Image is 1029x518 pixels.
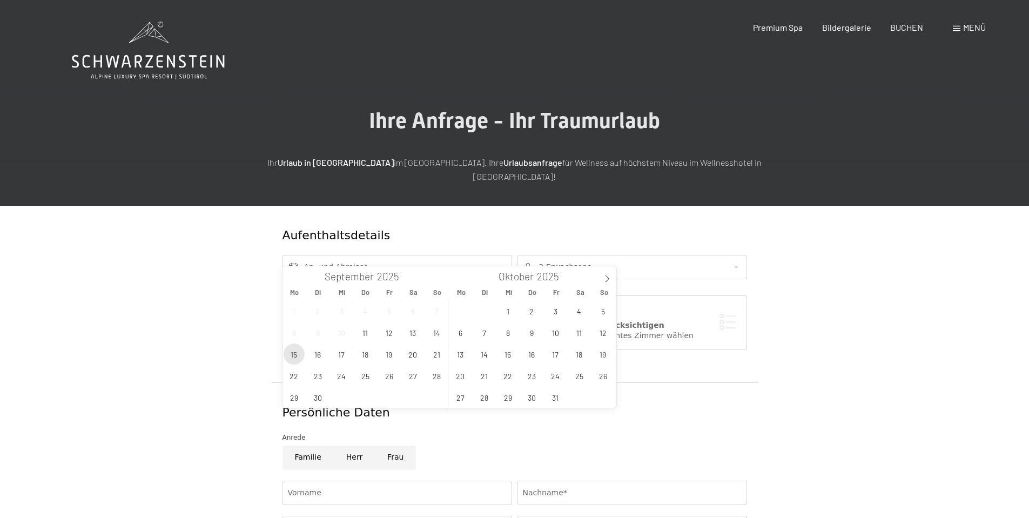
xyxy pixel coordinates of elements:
[331,344,352,365] span: September 17, 2025
[545,365,566,386] span: Oktober 24, 2025
[521,289,544,296] span: Do
[521,344,542,365] span: Oktober 16, 2025
[534,270,569,282] input: Year
[379,344,400,365] span: September 19, 2025
[569,300,590,321] span: Oktober 4, 2025
[474,344,495,365] span: Oktober 14, 2025
[521,300,542,321] span: Oktober 2, 2025
[284,365,305,386] span: September 22, 2025
[473,289,497,296] span: Di
[379,300,400,321] span: September 5, 2025
[306,289,330,296] span: Di
[426,322,447,343] span: September 14, 2025
[963,22,986,32] span: Menü
[426,344,447,365] span: September 21, 2025
[402,300,423,321] span: September 6, 2025
[369,108,660,133] span: Ihre Anfrage - Ihr Traumurlaub
[355,344,376,365] span: September 18, 2025
[450,344,471,365] span: Oktober 13, 2025
[474,365,495,386] span: Oktober 21, 2025
[593,322,614,343] span: Oktober 12, 2025
[593,365,614,386] span: Oktober 26, 2025
[355,365,376,386] span: September 25, 2025
[497,387,519,408] span: Oktober 29, 2025
[402,365,423,386] span: September 27, 2025
[307,365,328,386] span: September 23, 2025
[753,22,803,32] a: Premium Spa
[355,322,376,343] span: September 11, 2025
[569,365,590,386] span: Oktober 25, 2025
[307,387,328,408] span: September 30, 2025
[529,331,736,341] div: Ich möchte ein bestimmtes Zimmer wählen
[245,156,785,183] p: Ihr im [GEOGRAPHIC_DATA]. Ihre für Wellness auf höchstem Niveau im Wellnesshotel in [GEOGRAPHIC_D...
[569,344,590,365] span: Oktober 18, 2025
[545,322,566,343] span: Oktober 10, 2025
[284,322,305,343] span: September 8, 2025
[497,365,519,386] span: Oktober 22, 2025
[426,300,447,321] span: September 7, 2025
[402,344,423,365] span: September 20, 2025
[593,344,614,365] span: Oktober 19, 2025
[521,365,542,386] span: Oktober 23, 2025
[449,289,473,296] span: Mo
[521,322,542,343] span: Oktober 9, 2025
[568,289,592,296] span: Sa
[379,322,400,343] span: September 12, 2025
[402,322,423,343] span: September 13, 2025
[331,322,352,343] span: September 10, 2025
[822,22,871,32] a: Bildergalerie
[325,272,374,282] span: September
[569,322,590,343] span: Oktober 11, 2025
[278,157,394,167] strong: Urlaub in [GEOGRAPHIC_DATA]
[545,344,566,365] span: Oktober 17, 2025
[593,300,614,321] span: Oktober 5, 2025
[497,300,519,321] span: Oktober 1, 2025
[284,300,305,321] span: September 1, 2025
[497,289,521,296] span: Mi
[890,22,923,32] a: BUCHEN
[474,387,495,408] span: Oktober 28, 2025
[450,365,471,386] span: Oktober 20, 2025
[401,289,425,296] span: Sa
[283,289,306,296] span: Mo
[497,344,519,365] span: Oktober 15, 2025
[283,432,747,443] div: Anrede
[331,365,352,386] span: September 24, 2025
[307,344,328,365] span: September 16, 2025
[307,300,328,321] span: September 2, 2025
[474,322,495,343] span: Oktober 7, 2025
[374,270,409,282] input: Year
[592,289,616,296] span: So
[503,157,562,167] strong: Urlaubsanfrage
[378,289,401,296] span: Fr
[330,289,354,296] span: Mi
[307,322,328,343] span: September 9, 2025
[521,387,542,408] span: Oktober 30, 2025
[284,387,305,408] span: September 29, 2025
[355,300,376,321] span: September 4, 2025
[379,365,400,386] span: September 26, 2025
[426,365,447,386] span: September 28, 2025
[450,322,471,343] span: Oktober 6, 2025
[545,387,566,408] span: Oktober 31, 2025
[450,387,471,408] span: Oktober 27, 2025
[529,320,736,331] div: Zimmerwunsch berücksichtigen
[499,272,534,282] span: Oktober
[544,289,568,296] span: Fr
[545,300,566,321] span: Oktober 3, 2025
[331,300,352,321] span: September 3, 2025
[284,344,305,365] span: September 15, 2025
[425,289,449,296] span: So
[497,322,519,343] span: Oktober 8, 2025
[283,405,747,421] div: Persönliche Daten
[283,227,669,244] div: Aufenthaltsdetails
[354,289,378,296] span: Do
